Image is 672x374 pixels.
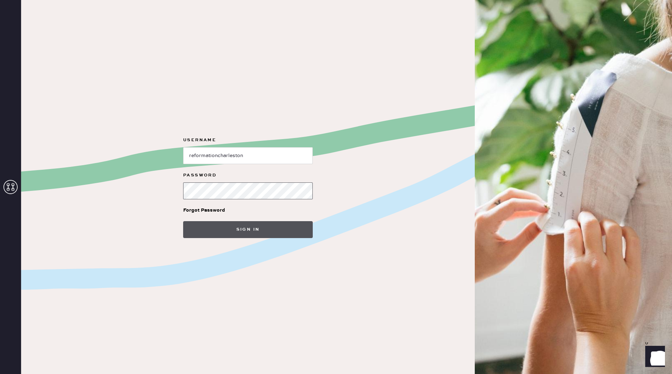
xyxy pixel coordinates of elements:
[183,199,225,221] a: Forgot Password
[639,342,669,373] iframe: Front Chat
[183,221,313,238] button: Sign in
[183,147,313,164] input: e.g. john@doe.com
[183,206,225,214] div: Forgot Password
[183,171,313,180] label: Password
[183,136,313,144] label: Username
